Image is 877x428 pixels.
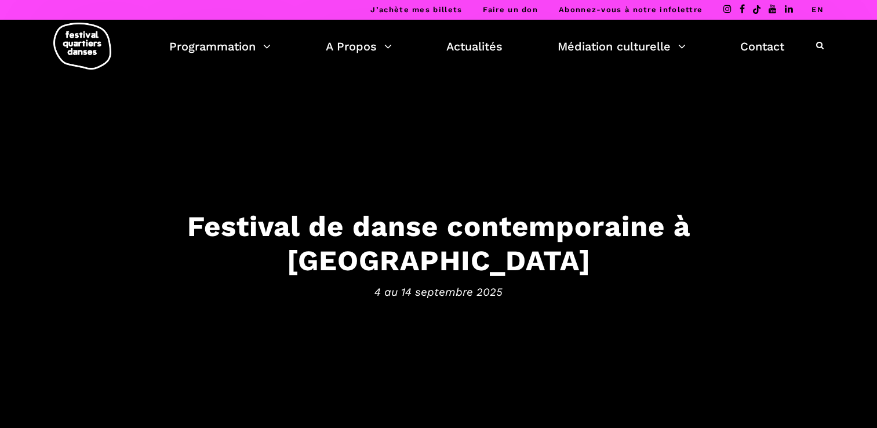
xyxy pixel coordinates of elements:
a: Abonnez-vous à notre infolettre [559,5,703,14]
img: logo-fqd-med [53,23,111,70]
a: Contact [740,37,784,56]
h3: Festival de danse contemporaine à [GEOGRAPHIC_DATA] [79,209,798,278]
a: J’achète mes billets [370,5,462,14]
a: Programmation [169,37,271,56]
a: Actualités [446,37,503,56]
a: Faire un don [483,5,538,14]
a: EN [812,5,824,14]
a: Médiation culturelle [558,37,686,56]
span: 4 au 14 septembre 2025 [79,283,798,300]
a: A Propos [326,37,392,56]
